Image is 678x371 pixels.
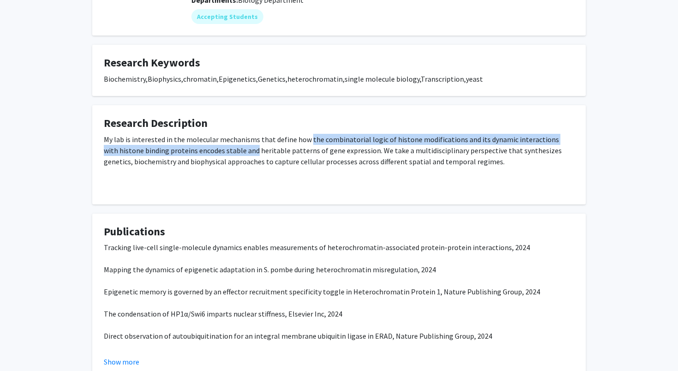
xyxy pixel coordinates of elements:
[104,134,574,185] div: My lab is interested in the molecular mechanisms that define how the combinatorial logic of histo...
[104,356,139,367] button: Show more
[104,73,574,84] div: Biochemistry,Biophysics,chromatin,Epigenetics,Genetics,heterochromatin,single molecule biology,Tr...
[104,117,574,130] h4: Research Description
[104,243,530,252] span: Tracking live-cell single-molecule dynamics enables measurements of heterochromatin-associated pr...
[104,225,574,239] h4: Publications
[104,331,492,341] span: Direct observation of autoubiquitination for an integral membrane ubiquitin ligase in ERAD, Natur...
[104,56,574,70] h4: Research Keywords
[104,265,436,274] span: Mapping the dynamics of epigenetic adaptation in S. pombe during heterochromatin misregulation, 2024
[7,329,39,364] iframe: Chat
[104,309,342,318] span: The condensation of HP1α/Swi6 imparts nuclear stiffness, Elsevier Inc, 2024
[191,9,263,24] mat-chip: Accepting Students
[104,287,540,296] span: Epigenetic memory is governed by an effector recruitment specificity toggle in Heterochromatin Pr...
